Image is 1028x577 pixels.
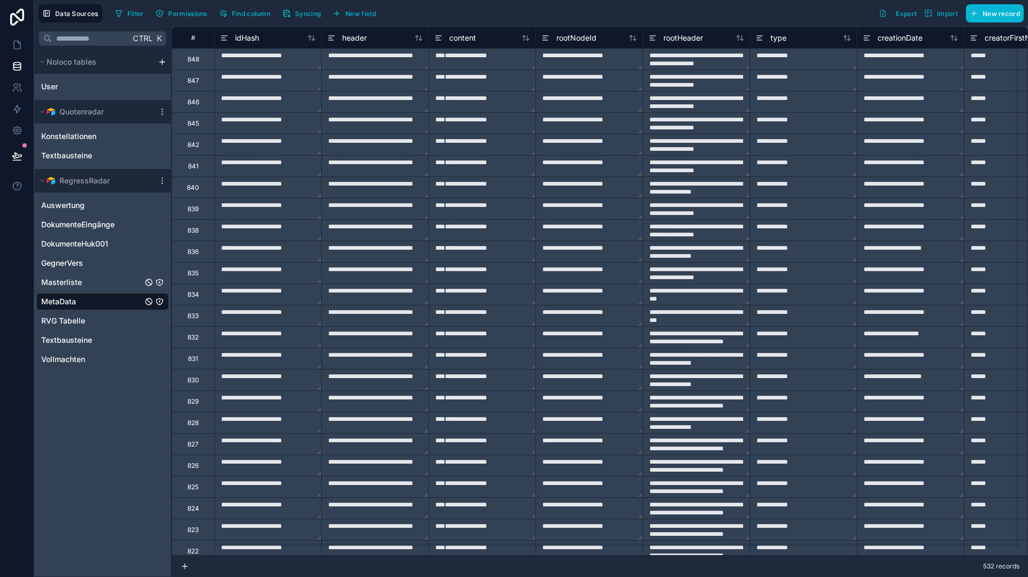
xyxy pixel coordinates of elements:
div: 824 [187,504,199,513]
a: Syncing [278,5,329,21]
span: Data Sources [55,10,99,18]
button: New field [329,5,380,21]
button: New record [966,4,1024,22]
span: Ctrl [132,32,154,45]
button: Export [875,4,920,22]
div: 835 [187,269,199,278]
div: 830 [187,376,199,384]
div: 822 [187,547,199,556]
span: header [342,33,367,43]
button: Find column [215,5,274,21]
div: 839 [187,205,199,213]
button: Import [920,4,962,22]
div: 828 [187,419,199,427]
a: New record [962,4,1024,22]
div: 825 [187,483,199,491]
span: idHash [235,33,259,43]
div: 846 [187,98,199,106]
div: 836 [187,248,199,256]
div: 838 [187,226,199,235]
span: content [449,33,476,43]
div: 832 [187,333,199,342]
div: 840 [187,183,199,192]
div: 829 [187,397,199,406]
span: Import [937,10,958,18]
div: 847 [187,76,199,85]
div: 848 [187,55,199,64]
span: New record [982,10,1020,18]
button: Filter [111,5,148,21]
span: rootNodeId [556,33,596,43]
div: 842 [187,141,199,149]
span: Filter [127,10,144,18]
div: 841 [188,162,199,171]
span: Find column [232,10,270,18]
div: 831 [188,355,198,363]
div: 823 [187,526,199,534]
button: Data Sources [39,4,102,22]
button: Syncing [278,5,324,21]
span: K [155,35,163,42]
span: New field [345,10,376,18]
div: 826 [187,461,199,470]
span: Permissions [168,10,207,18]
span: Export [896,10,917,18]
span: creationDate [878,33,923,43]
span: 532 records [983,562,1019,571]
div: # [180,34,206,42]
div: 845 [187,119,199,128]
button: Permissions [152,5,210,21]
span: rootHeader [663,33,703,43]
a: Permissions [152,5,215,21]
div: 827 [187,440,199,449]
div: 834 [187,290,199,299]
div: 833 [187,312,199,320]
span: Syncing [295,10,321,18]
span: type [770,33,787,43]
